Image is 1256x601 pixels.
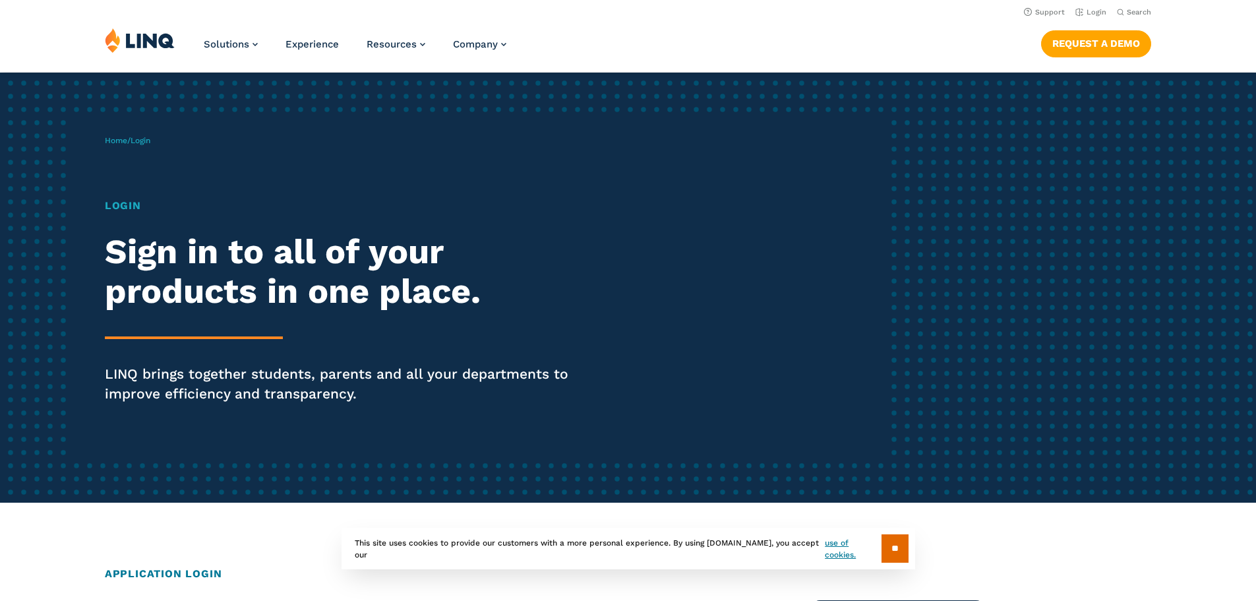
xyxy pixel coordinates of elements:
[1127,8,1151,16] span: Search
[453,38,506,50] a: Company
[1075,8,1106,16] a: Login
[453,38,498,50] span: Company
[204,38,249,50] span: Solutions
[1041,30,1151,57] a: Request a Demo
[105,136,150,145] span: /
[105,364,589,404] p: LINQ brings together students, parents and all your departments to improve efficiency and transpa...
[342,528,915,569] div: This site uses cookies to provide our customers with a more personal experience. By using [DOMAIN...
[105,198,589,214] h1: Login
[131,136,150,145] span: Login
[204,38,258,50] a: Solutions
[367,38,417,50] span: Resources
[1024,8,1065,16] a: Support
[285,38,339,50] a: Experience
[204,28,506,71] nav: Primary Navigation
[367,38,425,50] a: Resources
[825,537,881,561] a: use of cookies.
[1117,7,1151,17] button: Open Search Bar
[105,136,127,145] a: Home
[1041,28,1151,57] nav: Button Navigation
[105,232,589,311] h2: Sign in to all of your products in one place.
[105,28,175,53] img: LINQ | K‑12 Software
